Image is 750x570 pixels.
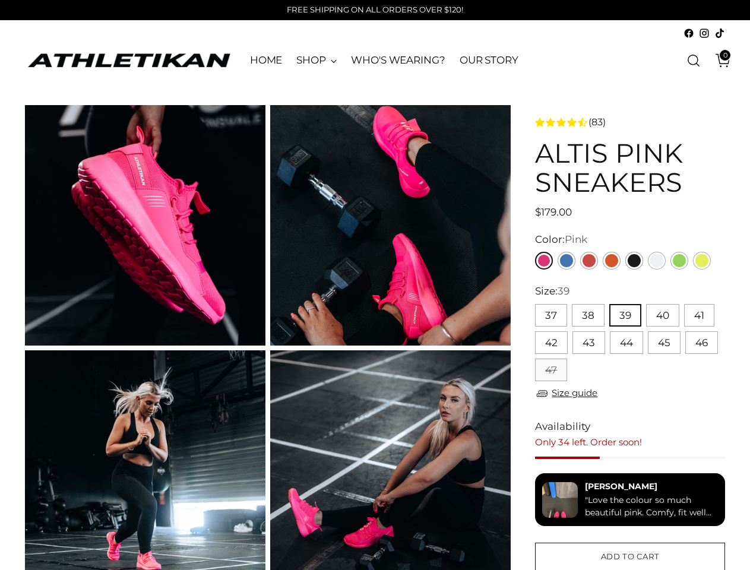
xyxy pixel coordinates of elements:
[535,205,572,220] span: $179.00
[535,436,642,448] span: Only 34 left. Order soon!
[580,252,598,270] a: Red
[693,252,711,270] a: Yellow
[535,386,597,401] a: Size guide
[572,331,605,354] button: 43
[588,115,606,129] span: (83)
[609,304,641,327] button: 39
[646,304,679,327] button: 40
[601,551,660,562] span: Add to cart
[25,105,265,346] img: ALTIS Pink Sneakers
[648,331,681,354] button: 45
[558,285,569,297] span: 39
[535,115,725,129] a: 4.3 rating (83 votes)
[625,252,643,270] a: Black
[720,50,730,61] span: 0
[572,304,605,327] button: 38
[707,49,730,72] a: Open cart modal
[287,4,463,16] p: FREE SHIPPING ON ALL ORDERS OVER $120!
[603,252,621,270] a: Orange
[565,233,587,245] span: Pink
[610,331,643,354] button: 44
[25,51,233,69] a: ATHLETIKAN
[535,359,567,381] button: 47
[535,331,568,354] button: 42
[250,47,283,74] a: HOME
[460,47,518,74] a: OUR STORY
[535,252,553,270] a: Pink
[685,331,718,354] button: 46
[682,49,705,72] a: Open search modal
[535,304,567,327] button: 37
[296,47,337,74] a: SHOP
[558,252,575,270] a: Blue
[270,105,511,346] img: ALTIS Pink Sneakers
[648,252,666,270] a: White
[535,139,725,198] h1: ALTIS Pink Sneakers
[535,419,590,434] span: Availability
[535,232,587,247] label: Color:
[351,47,445,74] a: WHO'S WEARING?
[684,304,714,327] button: 41
[535,284,569,299] label: Size:
[670,252,688,270] a: Green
